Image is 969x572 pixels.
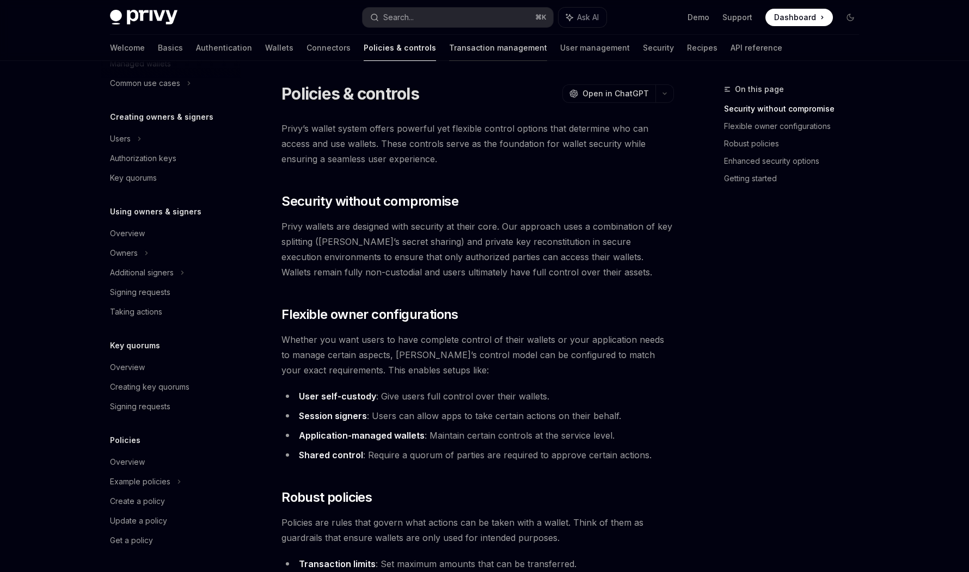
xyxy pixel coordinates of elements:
button: Search...⌘K [363,8,553,27]
li: : Maintain certain controls at the service level. [281,428,674,443]
div: Authorization keys [110,152,176,165]
a: Policies & controls [364,35,436,61]
a: Taking actions [101,302,241,322]
button: Toggle dark mode [842,9,859,26]
div: Signing requests [110,286,170,299]
a: Authorization keys [101,149,241,168]
div: Signing requests [110,400,170,413]
button: Ask AI [559,8,606,27]
div: Common use cases [110,77,180,90]
div: Overview [110,361,145,374]
a: Recipes [687,35,717,61]
li: : Require a quorum of parties are required to approve certain actions. [281,447,674,463]
a: Creating key quorums [101,377,241,397]
div: Update a policy [110,514,167,527]
a: Transaction management [449,35,547,61]
div: Search... [383,11,414,24]
span: Ask AI [577,12,599,23]
a: Create a policy [101,491,241,511]
a: User management [560,35,630,61]
a: Dashboard [765,9,833,26]
strong: Session signers [299,410,367,421]
div: Creating key quorums [110,380,189,393]
li: : Users can allow apps to take certain actions on their behalf. [281,408,674,423]
span: ⌘ K [535,13,547,22]
span: Privy’s wallet system offers powerful yet flexible control options that determine who can access ... [281,121,674,167]
img: dark logo [110,10,177,25]
span: Flexible owner configurations [281,306,458,323]
a: Security without compromise [724,100,868,118]
h5: Key quorums [110,339,160,352]
a: Welcome [110,35,145,61]
div: Overview [110,456,145,469]
a: Wallets [265,35,293,61]
div: Key quorums [110,171,157,184]
strong: Application-managed wallets [299,430,425,441]
a: Support [722,12,752,23]
a: Key quorums [101,168,241,188]
a: Authentication [196,35,252,61]
h5: Creating owners & signers [110,110,213,124]
div: Example policies [110,475,170,488]
span: Robust policies [281,489,372,506]
span: Policies are rules that govern what actions can be taken with a wallet. Think of them as guardrai... [281,515,674,545]
span: On this page [735,83,784,96]
a: Signing requests [101,282,241,302]
h5: Using owners & signers [110,205,201,218]
div: Users [110,132,131,145]
div: Owners [110,247,138,260]
li: : Set maximum amounts that can be transferred. [281,556,674,571]
div: Additional signers [110,266,174,279]
li: : Give users full control over their wallets. [281,389,674,404]
a: Demo [688,12,709,23]
a: Security [643,35,674,61]
div: Taking actions [110,305,162,318]
strong: Transaction limits [299,558,376,569]
span: Dashboard [774,12,816,23]
div: Overview [110,227,145,240]
a: Flexible owner configurations [724,118,868,135]
a: Overview [101,358,241,377]
span: Open in ChatGPT [582,88,649,99]
a: Connectors [306,35,351,61]
a: Signing requests [101,397,241,416]
div: Create a policy [110,495,165,508]
span: Privy wallets are designed with security at their core. Our approach uses a combination of key sp... [281,219,674,280]
div: Get a policy [110,534,153,547]
a: Basics [158,35,183,61]
span: Security without compromise [281,193,458,210]
a: Getting started [724,170,868,187]
button: Open in ChatGPT [562,84,655,103]
h5: Policies [110,434,140,447]
a: Overview [101,224,241,243]
a: Enhanced security options [724,152,868,170]
span: Whether you want users to have complete control of their wallets or your application needs to man... [281,332,674,378]
strong: Shared control [299,450,363,460]
a: Overview [101,452,241,472]
a: API reference [731,35,782,61]
a: Robust policies [724,135,868,152]
a: Update a policy [101,511,241,531]
a: Get a policy [101,531,241,550]
strong: User self-custody [299,391,376,402]
h1: Policies & controls [281,84,419,103]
